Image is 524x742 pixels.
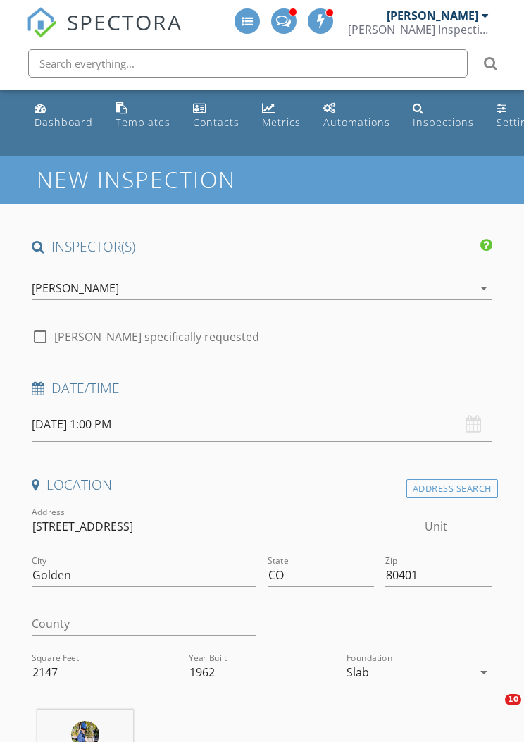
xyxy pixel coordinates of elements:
[476,694,510,728] iframe: Intercom live chat
[406,479,498,498] div: Address Search
[32,476,492,494] h4: Location
[110,96,176,136] a: Templates
[193,116,239,129] div: Contacts
[323,116,390,129] div: Automations
[26,19,182,49] a: SPECTORA
[26,7,57,38] img: The Best Home Inspection Software - Spectora
[505,694,521,705] span: 10
[54,330,259,344] label: [PERSON_NAME] specifically requested
[32,237,492,256] h4: INSPECTOR(S)
[28,49,468,78] input: Search everything...
[347,666,369,679] div: Slab
[413,116,474,129] div: Inspections
[407,96,480,136] a: Inspections
[32,379,492,397] h4: Date/Time
[256,96,306,136] a: Metrics
[475,280,492,297] i: arrow_drop_down
[475,664,492,681] i: arrow_drop_down
[32,282,119,295] div: [PERSON_NAME]
[29,96,99,136] a: Dashboard
[32,407,492,442] input: Select date
[116,116,170,129] div: Templates
[37,167,349,192] h1: New Inspection
[67,7,182,37] span: SPECTORA
[35,116,93,129] div: Dashboard
[318,96,396,136] a: Automations (Advanced)
[187,96,245,136] a: Contacts
[387,8,478,23] div: [PERSON_NAME]
[262,116,301,129] div: Metrics
[348,23,489,37] div: Stauss Inspections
